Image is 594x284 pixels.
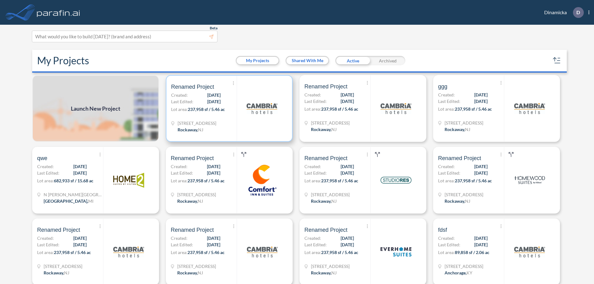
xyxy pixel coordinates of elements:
[321,178,358,183] span: 237,958 sf / 5.46 ac
[171,250,187,255] span: Lot area:
[438,106,455,112] span: Lot area:
[311,270,331,275] span: Rockaway ,
[207,98,221,105] span: [DATE]
[171,241,193,248] span: Last Edited:
[381,93,411,124] img: logo
[341,235,354,241] span: [DATE]
[438,250,455,255] span: Lot area:
[37,55,89,66] h2: My Projects
[311,191,350,198] span: 321 Mt Hope Ave
[311,198,337,204] div: Rockaway, NJ
[474,235,488,241] span: [DATE]
[198,270,203,275] span: NJ
[445,120,483,126] span: 321 Mt Hope Ave
[247,236,278,267] img: logo
[370,56,405,65] div: Archived
[210,26,217,31] span: Beta
[286,57,328,64] button: Shared With Me
[247,93,278,124] img: logo
[247,165,278,196] img: logo
[331,270,337,275] span: NJ
[177,269,203,276] div: Rockaway, NJ
[445,270,467,275] span: Anchorage ,
[177,270,198,275] span: Rockaway ,
[178,126,203,133] div: Rockaway, NJ
[474,98,488,104] span: [DATE]
[331,127,337,132] span: NJ
[37,235,54,241] span: Created:
[576,10,580,15] p: D
[207,92,221,98] span: [DATE]
[474,91,488,98] span: [DATE]
[171,235,187,241] span: Created:
[445,191,483,198] span: 321 Mt Hope Ave
[321,106,358,112] span: 237,958 sf / 5.46 ac
[438,235,455,241] span: Created:
[304,91,321,98] span: Created:
[207,235,220,241] span: [DATE]
[331,198,337,204] span: NJ
[207,170,220,176] span: [DATE]
[37,155,47,162] span: qwe
[188,107,225,112] span: 237,958 sf / 5.46 ac
[465,127,470,132] span: NJ
[445,263,483,269] span: 1899 Evergreen Rd
[178,120,216,126] span: 321 Mt Hope Ave
[171,178,187,183] span: Lot area:
[455,178,492,183] span: 237,958 sf / 5.46 ac
[514,236,545,267] img: logo
[32,75,159,142] img: add
[304,106,321,112] span: Lot area:
[177,198,203,204] div: Rockaway, NJ
[304,163,321,170] span: Created:
[304,250,321,255] span: Lot area:
[171,226,214,234] span: Renamed Project
[311,198,331,204] span: Rockaway ,
[381,165,411,196] img: logo
[438,155,481,162] span: Renamed Project
[71,104,120,113] span: Launch New Project
[44,270,64,275] span: Rockaway ,
[438,241,460,248] span: Last Edited:
[304,83,347,90] span: Renamed Project
[341,241,354,248] span: [DATE]
[455,106,492,112] span: 237,958 sf / 5.46 ac
[311,120,350,126] span: 321 Mt Hope Ave
[445,198,465,204] span: Rockaway ,
[171,163,187,170] span: Created:
[438,83,447,90] span: ggg
[171,155,214,162] span: Renamed Project
[54,178,93,183] span: 682,933 sf / 15.68 ac
[467,270,472,275] span: KY
[44,263,82,269] span: 321 Mt Hope Ave
[198,198,203,204] span: NJ
[178,127,198,132] span: Rockaway ,
[445,126,470,133] div: Rockaway, NJ
[198,127,203,132] span: NJ
[237,57,278,64] button: My Projects
[37,250,54,255] span: Lot area:
[438,170,460,176] span: Last Edited:
[321,250,358,255] span: 237,958 sf / 5.46 ac
[514,93,545,124] img: logo
[311,126,337,133] div: Rockaway, NJ
[304,98,327,104] span: Last Edited:
[304,170,327,176] span: Last Edited:
[445,198,470,204] div: Rockaway, NJ
[438,91,455,98] span: Created:
[438,98,460,104] span: Last Edited:
[304,178,321,183] span: Lot area:
[171,98,193,105] span: Last Edited:
[64,270,69,275] span: NJ
[44,198,88,204] span: [GEOGRAPHIC_DATA] ,
[514,165,545,196] img: logo
[304,226,347,234] span: Renamed Project
[438,226,447,234] span: fdsf
[341,98,354,104] span: [DATE]
[474,241,488,248] span: [DATE]
[73,241,87,248] span: [DATE]
[37,226,80,234] span: Renamed Project
[335,56,370,65] div: Active
[88,198,93,204] span: MI
[73,170,87,176] span: [DATE]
